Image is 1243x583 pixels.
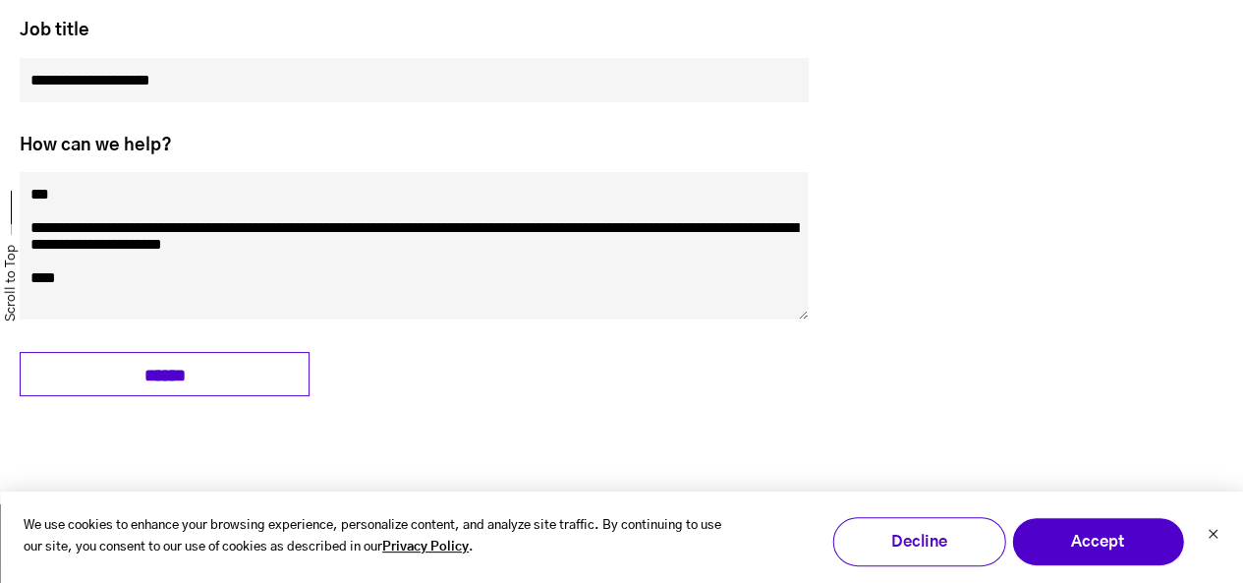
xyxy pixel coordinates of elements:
[832,517,1005,566] button: Decline
[1011,517,1184,566] button: Accept
[1,245,22,321] a: Scroll to Top
[1207,526,1218,547] button: Dismiss cookie banner
[24,515,722,560] p: We use cookies to enhance your browsing experience, personalize content, and analyze site traffic...
[382,537,469,559] a: Privacy Policy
